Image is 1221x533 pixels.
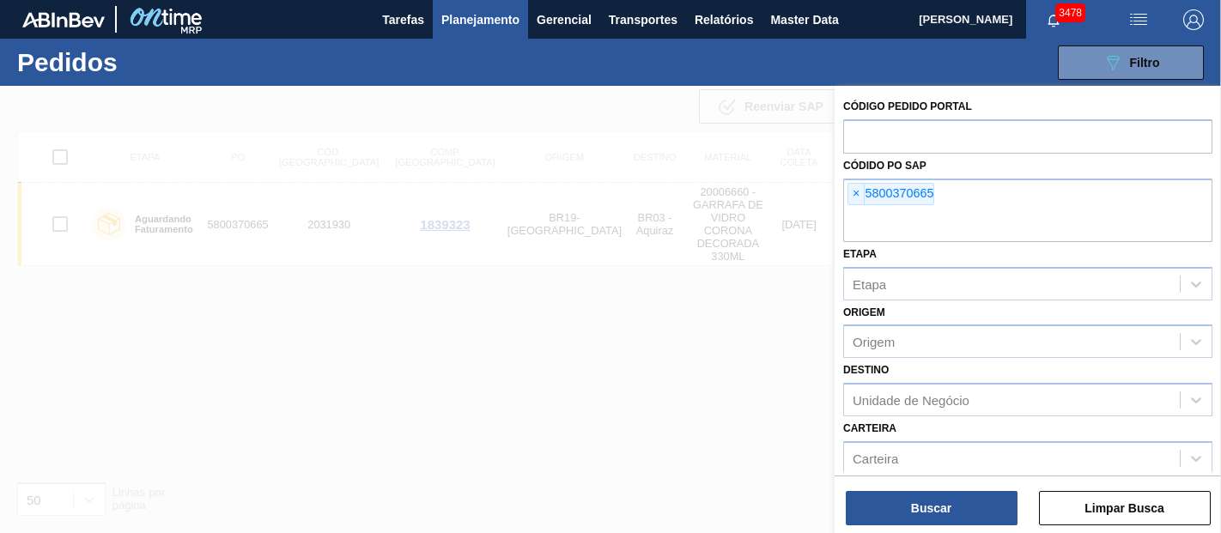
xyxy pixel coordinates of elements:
[843,248,877,260] label: Etapa
[853,335,895,349] div: Origem
[848,184,865,204] span: ×
[853,276,886,291] div: Etapa
[1055,3,1085,22] span: 3478
[1058,45,1204,80] button: Filtro
[22,12,105,27] img: TNhmsLtSVTkK8tSr43FrP2fwEKptu5GPRR3wAAAABJRU5ErkJggg==
[847,183,934,205] div: 5800370665
[17,52,260,72] h1: Pedidos
[695,9,753,30] span: Relatórios
[609,9,677,30] span: Transportes
[441,9,519,30] span: Planejamento
[853,393,969,408] div: Unidade de Negócio
[843,160,926,172] label: Códido PO SAP
[843,100,972,112] label: Código Pedido Portal
[537,9,592,30] span: Gerencial
[1128,9,1149,30] img: userActions
[770,9,838,30] span: Master Data
[843,422,896,434] label: Carteira
[853,451,898,465] div: Carteira
[1130,56,1160,70] span: Filtro
[1026,8,1081,32] button: Notificações
[1183,9,1204,30] img: Logout
[843,306,885,318] label: Origem
[843,364,889,376] label: Destino
[382,9,424,30] span: Tarefas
